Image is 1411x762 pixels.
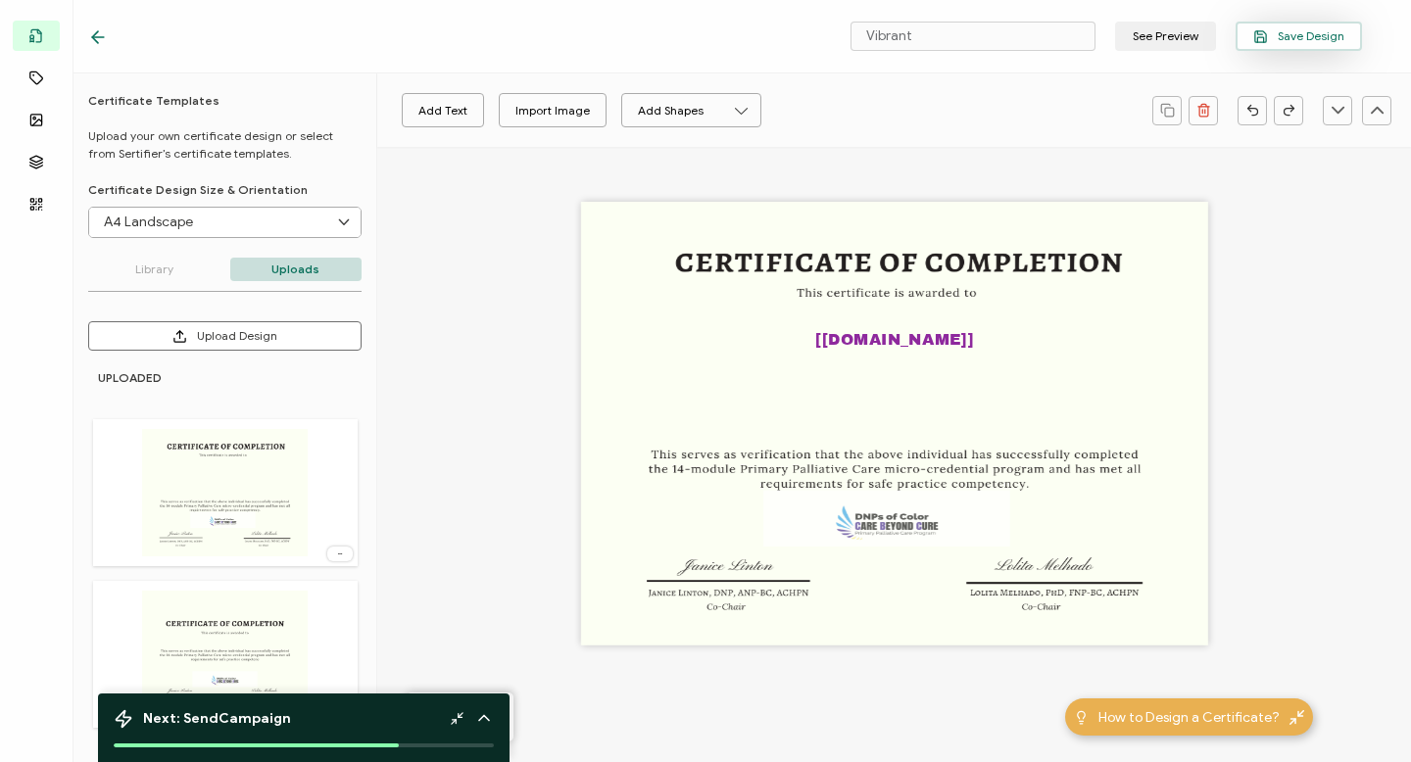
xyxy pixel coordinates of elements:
p: Library [88,258,220,281]
button: Add Text [402,93,484,127]
p: Certificate Design Size & Orientation [88,182,362,197]
h6: UPLOADED [98,370,358,385]
img: 187d520b-efd2-47b2-8782-f0e280bcc31a.png [142,429,307,556]
input: Select [89,208,361,237]
input: Name your certificate [851,22,1095,51]
span: How to Design a Certificate? [1098,707,1280,728]
button: Save Design [1236,22,1362,51]
img: 0107f055-edda-4d4c-bf3a-fda90388879b.png [142,591,307,718]
p: Uploads [230,258,363,281]
button: Add Shapes [621,93,761,127]
img: minimize-icon.svg [1289,710,1304,725]
p: Upload your own certificate design or select from Sertifier’s certificate templates. [88,127,362,163]
div: Import Image [515,93,590,127]
pre: [[DOMAIN_NAME]] [815,330,973,348]
button: Upload Design [88,321,362,351]
button: See Preview [1115,22,1216,51]
span: Save Design [1253,29,1344,44]
h6: Certificate Templates [88,93,362,108]
iframe: Chat Widget [1313,668,1411,762]
span: Next: Send [143,710,291,727]
b: Campaign [219,710,291,727]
